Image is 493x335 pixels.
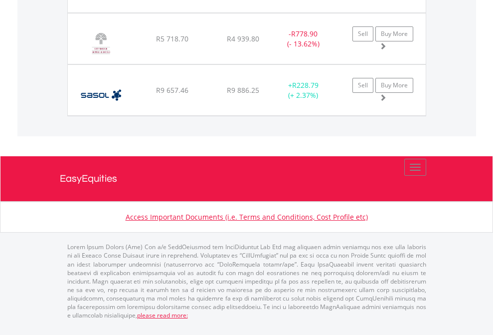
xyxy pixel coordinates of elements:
span: R778.90 [291,29,318,38]
div: + (+ 2.37%) [272,80,334,100]
a: Sell [352,78,373,93]
a: EasyEquities [60,156,434,201]
p: Lorem Ipsum Dolors (Ame) Con a/e SeddOeiusmod tem InciDiduntut Lab Etd mag aliquaen admin veniamq... [67,243,426,320]
span: R9 657.46 [156,85,188,95]
div: - (- 13.62%) [272,29,334,49]
img: EQU.ZA.SOL.png [73,77,129,113]
span: R4 939.80 [227,34,259,43]
a: Sell [352,26,373,41]
a: Buy More [375,78,413,93]
span: R228.79 [292,80,319,90]
img: EQU.ZA.CLH.png [73,26,129,61]
span: R9 886.25 [227,85,259,95]
a: Buy More [375,26,413,41]
a: please read more: [137,311,188,320]
a: Access Important Documents (i.e. Terms and Conditions, Cost Profile etc) [126,212,368,222]
span: R5 718.70 [156,34,188,43]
